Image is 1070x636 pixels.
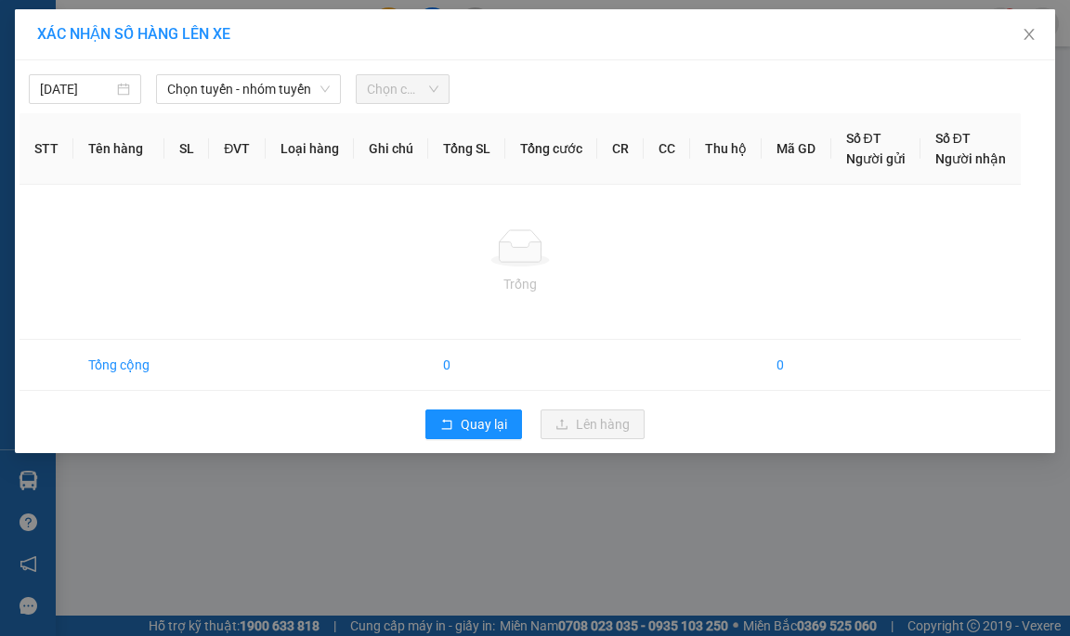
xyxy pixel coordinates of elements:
span: Quay lại [461,414,507,435]
span: Chọn tuyến - nhóm tuyến [167,75,330,103]
th: CC [644,113,690,185]
span: Chọn chuyến [367,75,438,103]
span: rollback [440,418,453,433]
th: Tổng SL [428,113,505,185]
th: Ghi chú [354,113,428,185]
th: Tên hàng [73,113,164,185]
th: SL [164,113,209,185]
span: close [1022,27,1037,42]
button: rollbackQuay lại [425,409,522,439]
button: Close [1003,9,1055,61]
div: Trống [34,274,1006,294]
td: 0 [762,340,830,391]
td: 0 [428,340,505,391]
th: STT [20,113,73,185]
button: uploadLên hàng [541,409,645,439]
span: XÁC NHẬN SỐ HÀNG LÊN XE [37,25,230,43]
span: Số ĐT [846,131,881,146]
span: Người gửi [846,151,906,166]
th: Tổng cước [505,113,597,185]
th: Thu hộ [690,113,762,185]
th: Mã GD [762,113,830,185]
td: Tổng cộng [73,340,164,391]
th: CR [597,113,644,185]
th: ĐVT [209,113,265,185]
span: Người nhận [935,151,1006,166]
span: down [320,84,331,95]
input: 13/09/2025 [40,79,113,99]
span: Số ĐT [935,131,971,146]
th: Loại hàng [266,113,354,185]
